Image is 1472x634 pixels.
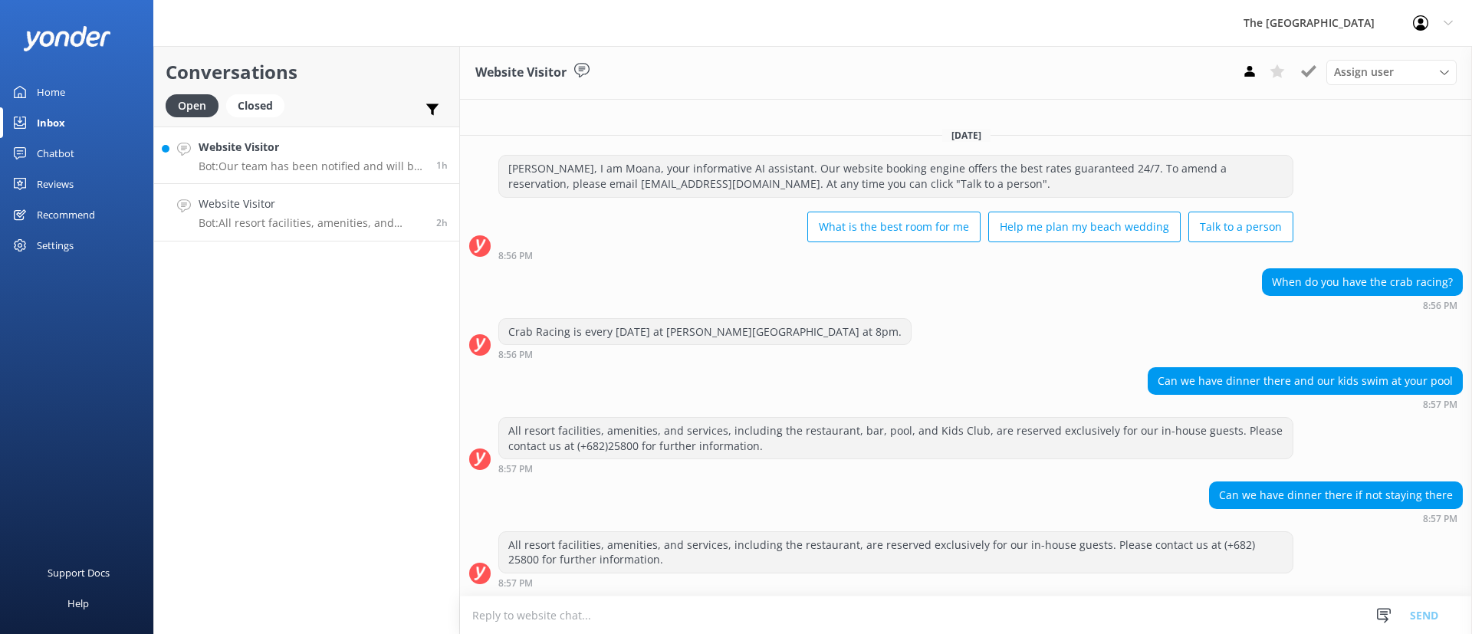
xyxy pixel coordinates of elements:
[166,57,448,87] h2: Conversations
[1262,300,1463,310] div: Aug 27 2025 08:56pm (UTC -10:00) Pacific/Honolulu
[37,199,95,230] div: Recommend
[499,418,1293,458] div: All resort facilities, amenities, and services, including the restaurant, bar, pool, and Kids Clu...
[499,156,1293,196] div: [PERSON_NAME], I am Moana, your informative AI assistant. Our website booking engine offers the b...
[1423,301,1457,310] strong: 8:56 PM
[498,463,1293,474] div: Aug 27 2025 08:57pm (UTC -10:00) Pacific/Honolulu
[942,129,991,142] span: [DATE]
[37,138,74,169] div: Chatbot
[1148,368,1462,394] div: Can we have dinner there and our kids swim at your pool
[199,216,425,230] p: Bot: All resort facilities, amenities, and services, including the restaurant, are reserved exclu...
[499,319,911,345] div: Crab Racing is every [DATE] at [PERSON_NAME][GEOGRAPHIC_DATA] at 8pm.
[498,250,1293,261] div: Aug 27 2025 08:56pm (UTC -10:00) Pacific/Honolulu
[199,139,425,156] h4: Website Visitor
[37,169,74,199] div: Reviews
[1209,513,1463,524] div: Aug 27 2025 08:57pm (UTC -10:00) Pacific/Honolulu
[1334,64,1394,80] span: Assign user
[48,557,110,588] div: Support Docs
[498,577,1293,588] div: Aug 27 2025 08:57pm (UTC -10:00) Pacific/Honolulu
[199,159,425,173] p: Bot: Our team has been notified and will be with you as soon as possible. Alternatively, you can ...
[1263,269,1462,295] div: When do you have the crab racing?
[1188,212,1293,242] button: Talk to a person
[37,230,74,261] div: Settings
[67,588,89,619] div: Help
[154,184,459,241] a: Website VisitorBot:All resort facilities, amenities, and services, including the restaurant, are ...
[475,63,567,83] h3: Website Visitor
[1326,60,1457,84] div: Assign User
[1210,482,1462,508] div: Can we have dinner there if not staying there
[1423,514,1457,524] strong: 8:57 PM
[436,159,448,172] span: Aug 27 2025 09:41pm (UTC -10:00) Pacific/Honolulu
[807,212,981,242] button: What is the best room for me
[199,195,425,212] h4: Website Visitor
[498,465,533,474] strong: 8:57 PM
[1148,399,1463,409] div: Aug 27 2025 08:57pm (UTC -10:00) Pacific/Honolulu
[436,216,448,229] span: Aug 27 2025 08:57pm (UTC -10:00) Pacific/Honolulu
[498,251,533,261] strong: 8:56 PM
[1423,400,1457,409] strong: 8:57 PM
[166,94,219,117] div: Open
[23,26,111,51] img: yonder-white-logo.png
[988,212,1181,242] button: Help me plan my beach wedding
[499,532,1293,573] div: All resort facilities, amenities, and services, including the restaurant, are reserved exclusivel...
[226,97,292,113] a: Closed
[37,107,65,138] div: Inbox
[498,350,533,360] strong: 8:56 PM
[37,77,65,107] div: Home
[498,349,912,360] div: Aug 27 2025 08:56pm (UTC -10:00) Pacific/Honolulu
[166,97,226,113] a: Open
[154,126,459,184] a: Website VisitorBot:Our team has been notified and will be with you as soon as possible. Alternati...
[498,579,533,588] strong: 8:57 PM
[226,94,284,117] div: Closed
